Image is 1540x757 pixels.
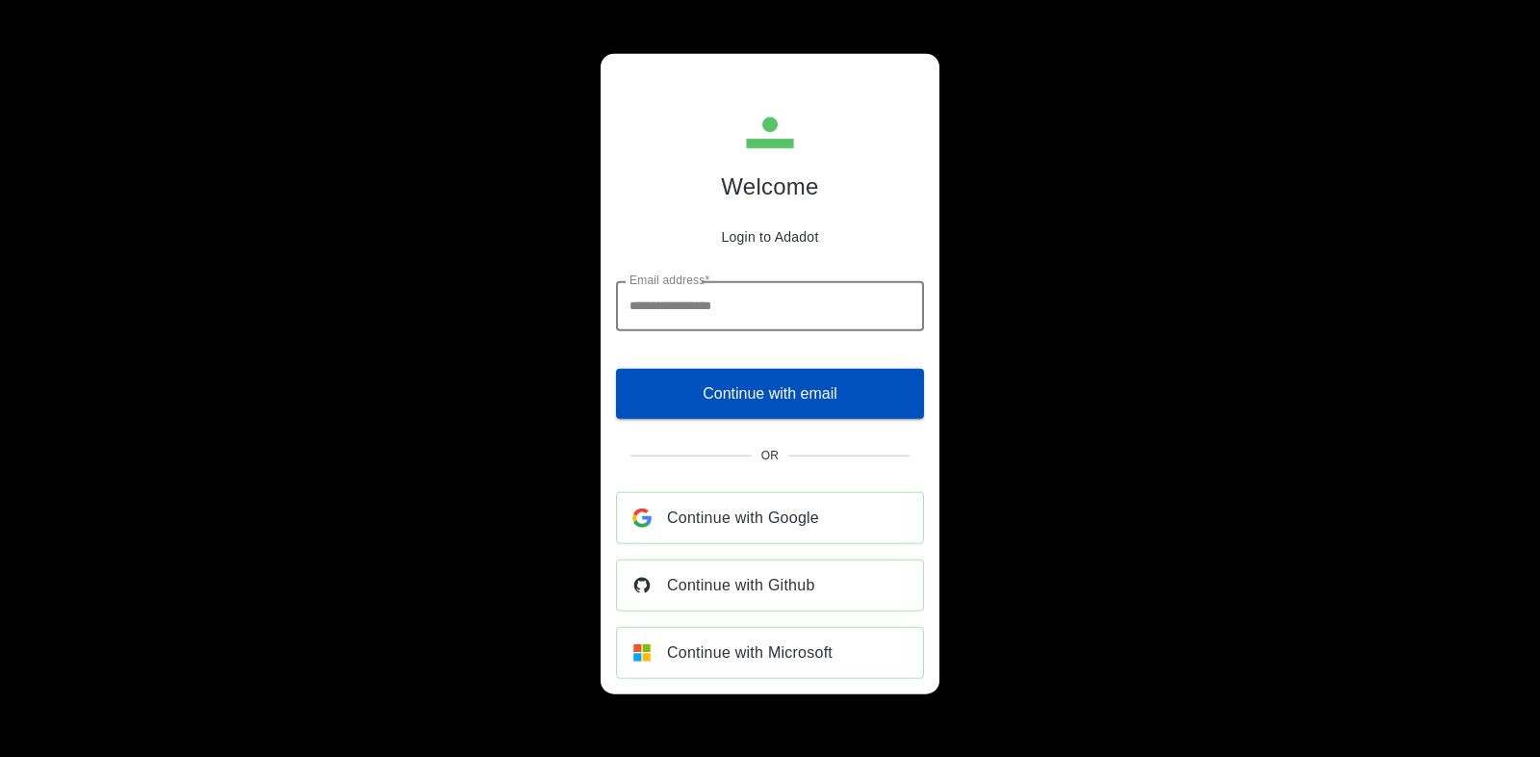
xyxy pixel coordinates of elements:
[721,173,818,200] h1: Welcome
[667,504,819,531] span: Continue with Google
[703,379,837,406] span: Continue with email
[629,273,709,289] label: Email address*
[745,108,795,158] img: Adadot
[667,639,833,666] span: Continue with Microsoft
[616,626,924,678] a: Continue with Microsoft
[667,571,815,598] span: Continue with Github
[616,491,924,543] a: Continue with Google
[616,559,924,611] a: Continue with Github
[721,229,818,245] p: Login to Adadot
[654,108,885,258] div: Adadot
[616,368,924,418] button: Continue with email
[761,448,780,461] span: Or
